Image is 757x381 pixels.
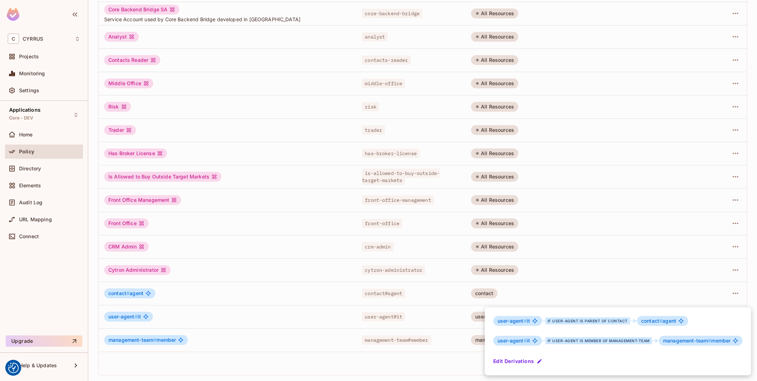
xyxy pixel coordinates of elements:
[8,363,19,373] button: Consent Preferences
[497,338,527,344] span: user-agent
[524,318,527,324] span: #
[524,338,527,344] span: #
[8,363,19,373] img: Revisit consent button
[659,318,662,324] span: #
[497,318,530,324] span: it
[663,338,731,344] span: member
[497,338,530,344] span: it
[663,338,711,344] span: management-team
[641,318,662,324] span: contact
[546,337,652,344] div: if user-agent is member of management-team
[493,356,544,367] button: Edit Derivations
[546,317,630,324] div: if user-agent is parent of contact
[641,318,676,324] span: agent
[708,338,711,344] span: #
[497,318,527,324] span: user-agent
